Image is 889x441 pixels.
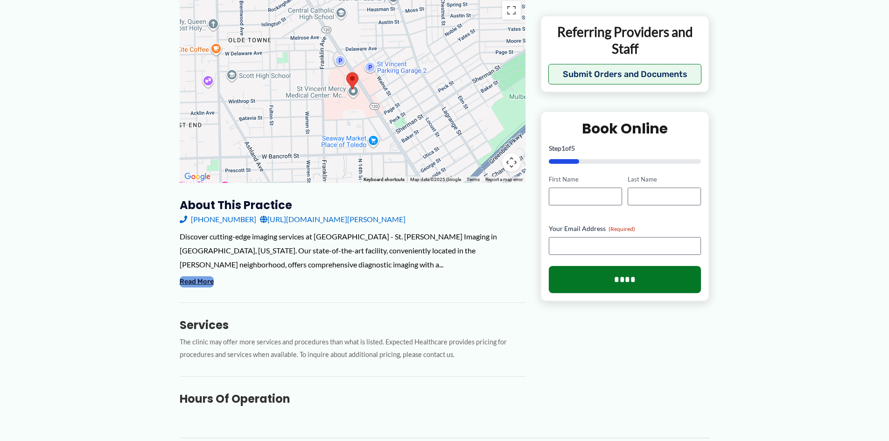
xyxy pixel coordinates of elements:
[571,144,575,152] span: 5
[364,176,405,183] button: Keyboard shortcuts
[549,224,701,233] label: Your Email Address
[182,171,213,183] a: Open this area in Google Maps (opens a new window)
[410,177,461,182] span: Map data ©2025 Google
[180,212,256,226] a: [PHONE_NUMBER]
[180,392,525,406] h3: Hours of Operation
[549,145,701,152] p: Step of
[548,23,702,57] p: Referring Providers and Staff
[260,212,406,226] a: [URL][DOMAIN_NAME][PERSON_NAME]
[467,177,480,182] a: Terms (opens in new tab)
[628,175,701,184] label: Last Name
[180,336,525,361] p: The clinic may offer more services and procedures than what is listed. Expected Healthcare provid...
[549,175,622,184] label: First Name
[548,64,702,84] button: Submit Orders and Documents
[485,177,523,182] a: Report a map error
[549,119,701,138] h2: Book Online
[180,276,214,287] button: Read More
[502,1,521,20] button: Toggle fullscreen view
[609,225,635,232] span: (Required)
[561,144,565,152] span: 1
[180,318,525,332] h3: Services
[180,230,525,271] div: Discover cutting-edge imaging services at [GEOGRAPHIC_DATA] - St. [PERSON_NAME] Imaging in [GEOGR...
[180,198,525,212] h3: About this practice
[182,171,213,183] img: Google
[502,153,521,172] button: Map camera controls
